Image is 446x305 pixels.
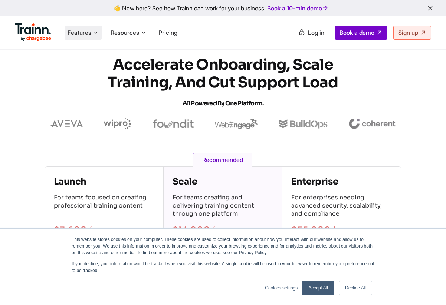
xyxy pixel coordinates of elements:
[193,153,252,167] span: Recommended
[291,225,355,236] s: $55,000 /year
[72,261,374,274] p: If you decline, your information won’t be tracked when you visit this website. A single cookie wi...
[68,29,91,37] span: Features
[15,23,51,41] img: Trainn Logo
[302,281,334,295] a: Accept All
[291,193,392,219] p: For enterprises needing advanced security, scalability, and compliance
[265,285,298,291] a: Cookies settings
[153,119,194,128] img: foundit logo
[173,225,234,236] s: $14,000 /year
[89,56,357,112] h1: Accelerate Onboarding, Scale Training, and Cut Support Load
[266,3,330,13] a: Book a 10-min demo
[54,193,154,219] p: For teams focused on creating professional training content
[348,119,396,129] img: coherent logo
[173,176,273,188] h4: Scale
[54,176,154,188] h4: Launch
[393,26,431,40] a: Sign up
[111,29,139,37] span: Resources
[215,119,258,129] img: webengage logo
[50,120,83,127] img: aveva logo
[279,119,327,129] img: buildops logo
[335,26,387,40] a: Book a demo
[291,176,392,188] h4: Enterprise
[308,29,324,36] span: Log in
[72,236,374,256] p: This website stores cookies on your computer. These cookies are used to collect information about...
[158,29,177,36] a: Pricing
[294,26,329,39] a: Log in
[173,193,273,219] p: For teams creating and delivering training content through one platform
[104,118,132,129] img: wipro logo
[4,4,442,11] div: 👋 New here? See how Trainn can work for your business.
[340,29,374,36] span: Book a demo
[398,29,418,36] span: Sign up
[339,281,372,295] a: Decline All
[54,225,111,236] s: $3,600 /year
[183,99,264,107] span: All Powered by One Platform.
